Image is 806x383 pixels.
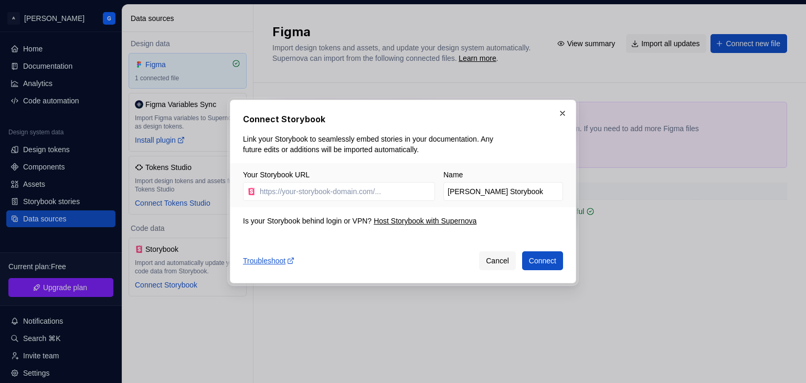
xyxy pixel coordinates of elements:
label: Name [443,169,463,180]
label: Your Storybook URL [243,169,310,180]
input: https://your-storybook-domain.com/... [256,182,435,201]
a: Troubleshoot [243,256,295,266]
button: Connect [522,251,563,270]
span: Cancel [486,256,509,266]
input: Custom Storybook Name [443,182,563,201]
button: Cancel [479,251,516,270]
h2: Connect Storybook [243,113,563,125]
a: Host Storybook with Supernova [374,216,476,226]
div: Is your Storybook behind login or VPN? [243,216,372,226]
p: Link your Storybook to seamlessly embed stories in your documentation. Any future edits or additi... [243,134,499,155]
span: Connect [529,256,556,266]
